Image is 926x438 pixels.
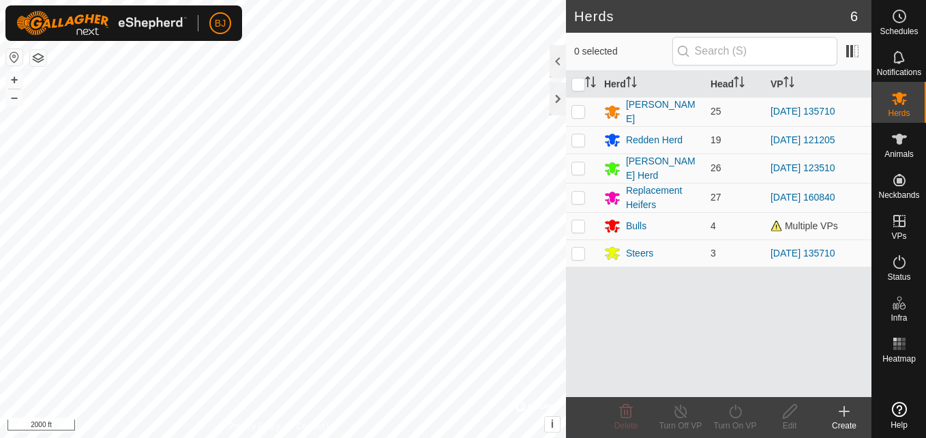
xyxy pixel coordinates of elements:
span: i [551,418,554,430]
div: Steers [626,246,653,261]
th: Head [705,71,765,98]
div: Turn Off VP [653,420,708,432]
button: i [545,417,560,432]
p-sorticon: Activate to sort [783,78,794,89]
span: Status [887,273,910,281]
h2: Herds [574,8,850,25]
span: 3 [711,248,716,259]
button: – [6,89,23,106]
div: Create [817,420,871,432]
a: Privacy Policy [229,420,280,433]
button: Map Layers [30,50,46,66]
div: Turn On VP [708,420,762,432]
span: Animals [884,150,914,158]
div: [PERSON_NAME] [626,98,700,126]
a: [DATE] 121205 [771,134,835,145]
p-sorticon: Activate to sort [585,78,596,89]
div: Replacement Heifers [626,184,700,212]
button: + [6,72,23,88]
span: Multiple VPs [771,220,838,231]
div: Bulls [626,219,646,233]
p-sorticon: Activate to sort [626,78,637,89]
th: VP [765,71,871,98]
div: [PERSON_NAME] Herd [626,154,700,183]
span: Help [891,421,908,429]
a: [DATE] 135710 [771,248,835,259]
a: [DATE] 123510 [771,162,835,173]
span: 19 [711,134,721,145]
input: Search (S) [672,37,837,65]
button: Reset Map [6,49,23,65]
span: Notifications [877,68,921,76]
span: Herds [888,109,910,117]
p-sorticon: Activate to sort [734,78,745,89]
span: 25 [711,106,721,117]
span: Schedules [880,27,918,35]
a: [DATE] 160840 [771,192,835,203]
span: Delete [614,421,638,430]
a: Contact Us [297,420,337,433]
span: Heatmap [882,355,916,363]
span: Neckbands [878,191,919,199]
span: 27 [711,192,721,203]
span: 0 selected [574,44,672,59]
img: Gallagher Logo [16,11,187,35]
div: Edit [762,420,817,432]
span: 6 [850,6,858,27]
span: 26 [711,162,721,173]
span: Infra [891,314,907,322]
th: Herd [599,71,705,98]
a: Help [872,396,926,435]
span: 4 [711,220,716,231]
span: BJ [215,16,226,31]
div: Redden Herd [626,133,683,147]
span: VPs [891,232,906,240]
a: [DATE] 135710 [771,106,835,117]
